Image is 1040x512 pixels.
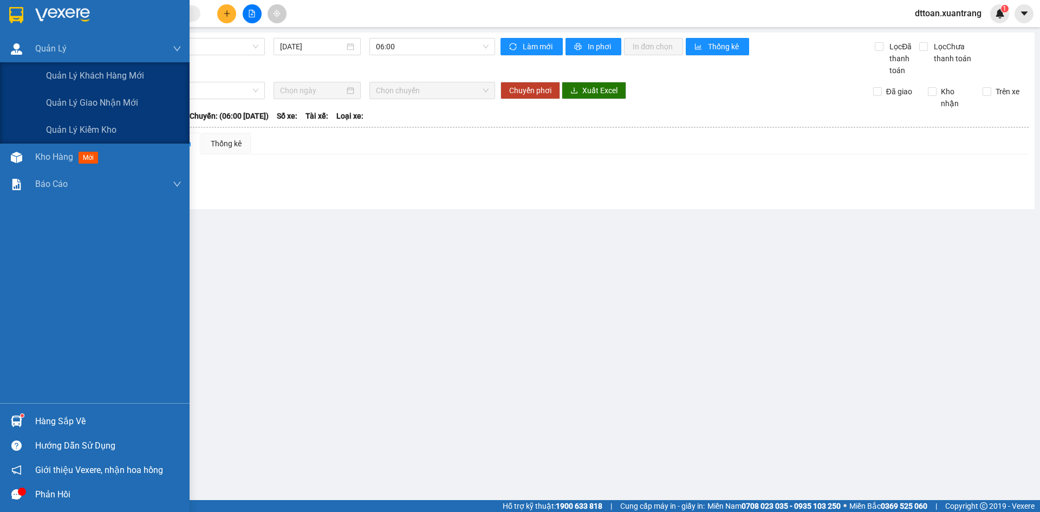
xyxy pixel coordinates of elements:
[4,69,38,76] span: Người nhận:
[280,41,344,53] input: 15/09/2025
[1019,9,1029,18] span: caret-down
[991,86,1024,98] span: Trên xe
[995,9,1005,18] img: icon-new-feature
[574,43,583,51] span: printer
[277,110,297,122] span: Số xe:
[881,502,927,510] strong: 0369 525 060
[35,463,163,477] span: Giới thiệu Vexere, nhận hoa hồng
[46,69,144,82] span: Quản lý khách hàng mới
[500,82,560,99] button: Chuyển phơi
[929,41,985,64] span: Lọc Chưa thanh toán
[500,38,563,55] button: syncLàm mới
[624,38,683,55] button: In đơn chọn
[686,38,749,55] button: bar-chartThống kê
[243,4,262,23] button: file-add
[935,500,937,512] span: |
[562,82,626,99] button: downloadXuất Excel
[46,96,138,109] span: Quản lý giao nhận mới
[11,465,22,475] span: notification
[79,152,98,164] span: mới
[708,41,740,53] span: Thống kê
[376,38,489,55] span: 06:00
[20,20,83,31] span: XUANTRANG
[217,4,236,23] button: plus
[11,179,22,190] img: solution-icon
[1015,4,1033,23] button: caret-down
[105,29,158,39] span: 0981 559 551
[35,177,68,191] span: Báo cáo
[980,502,987,510] span: copyright
[885,41,919,76] span: Lọc Đã thanh toán
[11,489,22,500] span: message
[849,500,927,512] span: Miền Bắc
[35,438,181,454] div: Hướng dẫn sử dụng
[35,413,181,430] div: Hàng sắp về
[102,11,158,27] span: VP [PERSON_NAME]
[336,110,363,122] span: Loại xe:
[11,416,22,427] img: warehouse-icon
[376,82,489,99] span: Chọn chuyến
[565,38,621,55] button: printerIn phơi
[906,7,990,20] span: dttoan.xuantrang
[190,110,269,122] span: Chuyến: (06:00 [DATE])
[503,500,602,512] span: Hỗ trợ kỹ thuật:
[694,43,704,51] span: bar-chart
[35,42,67,55] span: Quản Lý
[248,10,256,17] span: file-add
[620,500,705,512] span: Cung cấp máy in - giấy in:
[273,10,281,17] span: aim
[4,62,33,69] span: Người gửi:
[173,180,181,189] span: down
[268,4,287,23] button: aim
[610,500,612,512] span: |
[742,502,841,510] strong: 0708 023 035 - 0935 103 250
[523,41,554,53] span: Làm mới
[1003,5,1006,12] span: 1
[11,43,22,55] img: warehouse-icon
[305,110,328,122] span: Tài xế:
[556,502,602,510] strong: 1900 633 818
[1001,5,1009,12] sup: 1
[211,138,242,150] div: Thống kê
[46,123,116,137] span: Quản lý kiểm kho
[937,86,974,109] span: Kho nhận
[34,6,70,17] span: HAIVAN
[11,440,22,451] span: question-circle
[509,43,518,51] span: sync
[707,500,841,512] span: Miền Nam
[280,85,344,96] input: Chọn ngày
[223,10,231,17] span: plus
[35,33,69,43] em: Logistics
[882,86,916,98] span: Đã giao
[4,76,80,92] span: 0352130417
[35,487,181,503] div: Phản hồi
[173,44,181,53] span: down
[11,152,22,163] img: warehouse-icon
[21,414,24,417] sup: 1
[35,152,73,162] span: Kho hàng
[843,504,847,508] span: ⚪️
[9,7,23,23] img: logo-vxr
[588,41,613,53] span: In phơi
